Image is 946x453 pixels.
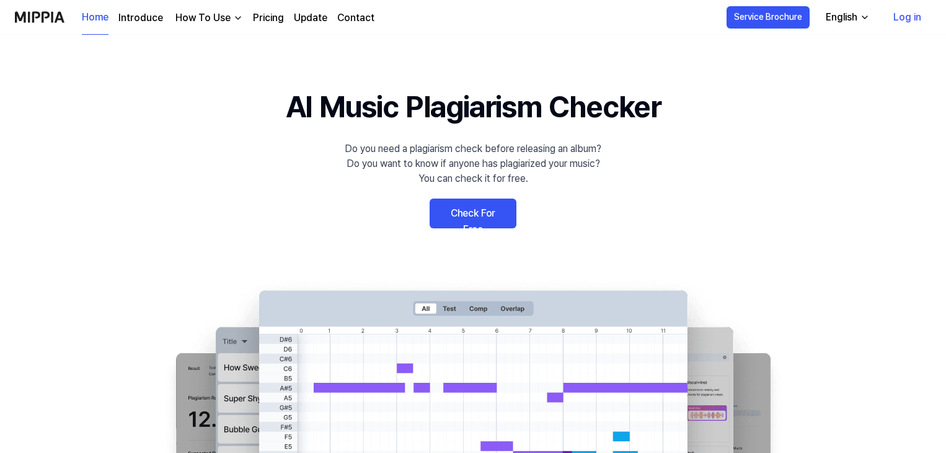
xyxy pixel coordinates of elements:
button: English [816,5,877,30]
a: Introduce [118,11,163,25]
a: Update [294,11,327,25]
a: Check For Free [430,199,516,228]
div: Do you need a plagiarism check before releasing an album? Do you want to know if anyone has plagi... [345,141,601,186]
a: Home [82,1,108,35]
a: Contact [337,11,374,25]
div: How To Use [173,11,233,25]
a: Pricing [253,11,284,25]
button: Service Brochure [727,6,810,29]
h1: AI Music Plagiarism Checker [286,84,661,129]
div: English [823,10,860,25]
button: How To Use [173,11,243,25]
img: down [233,13,243,23]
